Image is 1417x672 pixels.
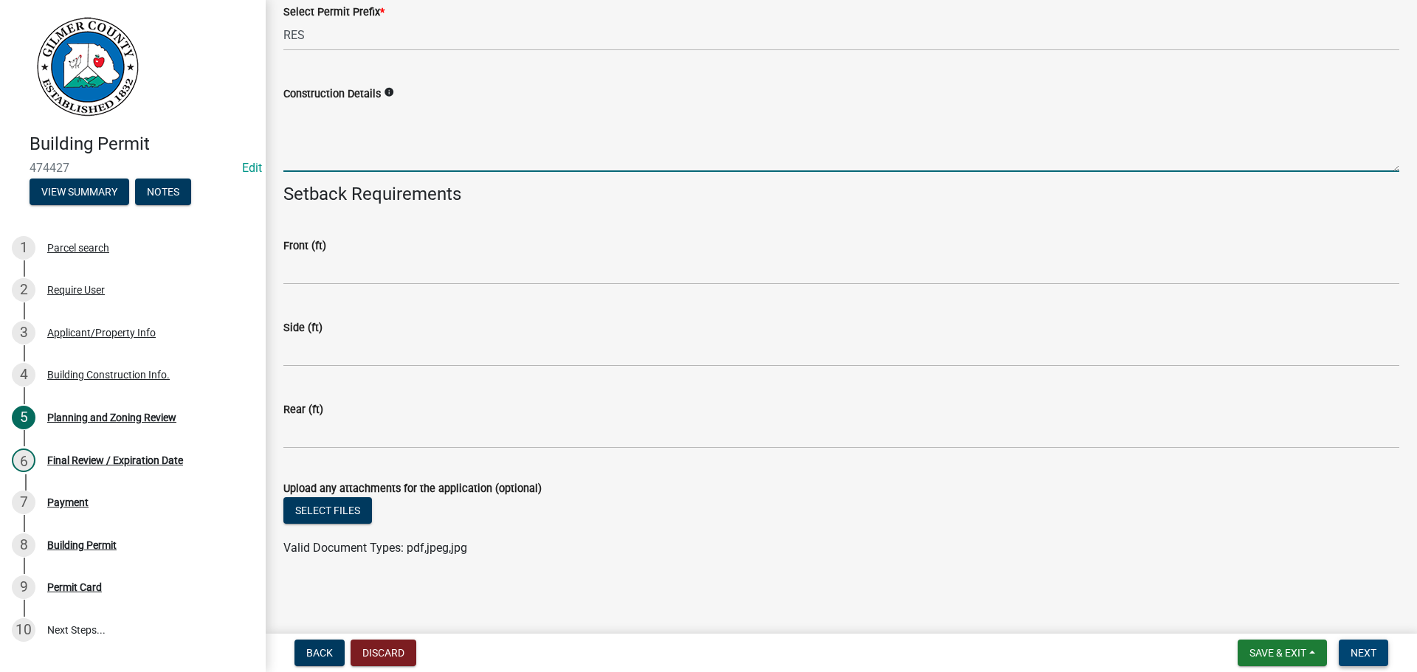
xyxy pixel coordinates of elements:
[283,241,326,252] label: Front (ft)
[30,179,129,205] button: View Summary
[1249,647,1306,659] span: Save & Exit
[283,405,323,415] label: Rear (ft)
[30,134,254,155] h4: Building Permit
[12,575,35,599] div: 9
[283,323,323,333] label: Side (ft)
[30,161,236,175] span: 474427
[283,89,381,100] label: Construction Details
[135,187,191,198] wm-modal-confirm: Notes
[351,640,416,666] button: Discard
[12,236,35,260] div: 1
[283,484,542,494] label: Upload any attachments for the application (optional)
[283,541,467,555] span: Valid Document Types: pdf,jpeg,jpg
[30,187,129,198] wm-modal-confirm: Summary
[294,640,345,666] button: Back
[1339,640,1388,666] button: Next
[12,533,35,557] div: 8
[47,497,89,508] div: Payment
[12,321,35,344] div: 3
[47,370,170,380] div: Building Construction Info.
[135,179,191,205] button: Notes
[12,363,35,387] div: 4
[12,448,35,472] div: 6
[47,540,117,550] div: Building Permit
[47,328,156,338] div: Applicant/Property Info
[47,243,109,253] div: Parcel search
[283,184,1399,205] h4: Setback Requirements
[384,87,394,97] i: info
[1351,647,1376,659] span: Next
[12,491,35,514] div: 7
[283,7,385,18] label: Select Permit Prefix
[30,15,140,118] img: Gilmer County, Georgia
[1238,640,1327,666] button: Save & Exit
[47,455,183,465] div: Final Review / Expiration Date
[242,161,262,175] a: Edit
[47,412,176,423] div: Planning and Zoning Review
[306,647,333,659] span: Back
[47,582,102,592] div: Permit Card
[12,618,35,642] div: 10
[12,406,35,429] div: 5
[12,278,35,302] div: 2
[283,497,372,524] button: Select files
[242,161,262,175] wm-modal-confirm: Edit Application Number
[47,285,105,295] div: Require User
